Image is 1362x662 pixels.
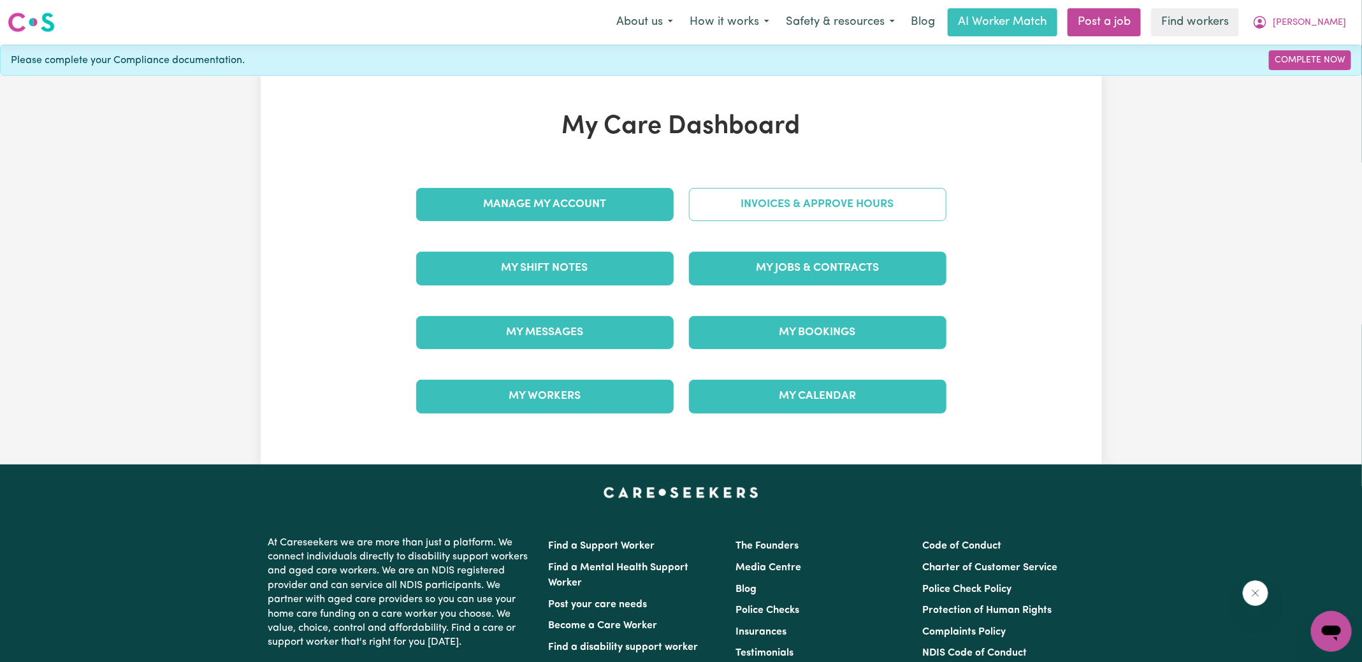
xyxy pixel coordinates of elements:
[689,252,946,285] a: My Jobs & Contracts
[1269,50,1351,70] a: Complete Now
[608,9,681,36] button: About us
[681,9,778,36] button: How it works
[416,188,674,221] a: Manage My Account
[604,487,758,498] a: Careseekers home page
[11,53,245,68] span: Please complete your Compliance documentation.
[778,9,903,36] button: Safety & resources
[1311,611,1352,652] iframe: Button to launch messaging window
[1243,580,1268,606] iframe: Close message
[409,112,954,142] h1: My Care Dashboard
[549,600,648,610] a: Post your care needs
[8,8,55,37] a: Careseekers logo
[922,584,1011,594] a: Police Check Policy
[922,563,1057,573] a: Charter of Customer Service
[549,541,655,551] a: Find a Support Worker
[735,627,786,637] a: Insurances
[268,531,533,655] p: At Careseekers we are more than just a platform. We connect individuals directly to disability su...
[549,642,699,652] a: Find a disability support worker
[1151,8,1239,36] a: Find workers
[735,648,793,658] a: Testimonials
[549,621,658,631] a: Become a Care Worker
[1273,16,1346,30] span: [PERSON_NAME]
[922,648,1027,658] a: NDIS Code of Conduct
[8,9,77,19] span: Need any help?
[416,252,674,285] a: My Shift Notes
[1068,8,1141,36] a: Post a job
[922,627,1006,637] a: Complaints Policy
[735,584,757,594] a: Blog
[549,563,689,588] a: Find a Mental Health Support Worker
[903,8,943,36] a: Blog
[689,188,946,221] a: Invoices & Approve Hours
[416,316,674,349] a: My Messages
[689,380,946,413] a: My Calendar
[689,316,946,349] a: My Bookings
[8,11,55,34] img: Careseekers logo
[735,541,799,551] a: The Founders
[922,605,1052,615] a: Protection of Human Rights
[416,380,674,413] a: My Workers
[1244,9,1354,36] button: My Account
[735,563,801,573] a: Media Centre
[922,541,1001,551] a: Code of Conduct
[948,8,1057,36] a: AI Worker Match
[735,605,799,615] a: Police Checks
